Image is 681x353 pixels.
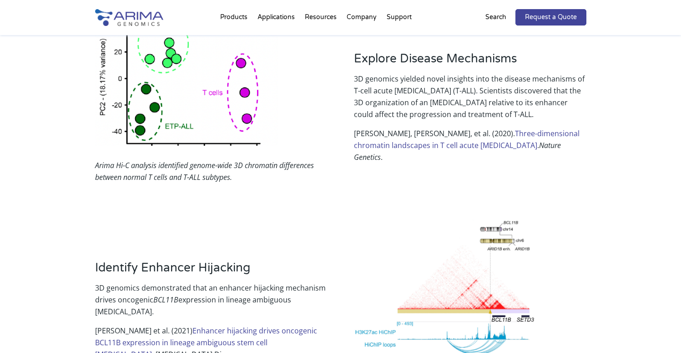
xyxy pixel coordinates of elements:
img: Arima-Genomics-logo [95,9,163,26]
a: Request a Quote [515,9,586,26]
p: 3D genomics demonstrated that an enhancer hijacking mechanism drives oncogenic expression in line... [95,282,327,325]
em: BCL11B [153,295,178,305]
a: Three-dimensional chromatin landscapes in T cell acute [MEDICAL_DATA] [354,128,580,150]
img: Kloetgen_Nature Genetics_2020_Figure 1D [95,31,278,146]
h3: Identify Enhancer Hijacking [95,261,327,282]
p: [PERSON_NAME], [PERSON_NAME], et al. (2020). . . [354,128,586,163]
h3: Explore Disease Mechanisms [354,51,586,73]
em: Arima Hi-C analysis identified genome-wide 3D chromatin differences between normal T cells and T-... [95,160,314,182]
p: Search [485,11,506,23]
i: Nature Genetics [354,140,561,162]
p: 3D genomics yielded novel insights into the disease mechanisms of T-cell acute [MEDICAL_DATA] (T-... [354,73,586,128]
